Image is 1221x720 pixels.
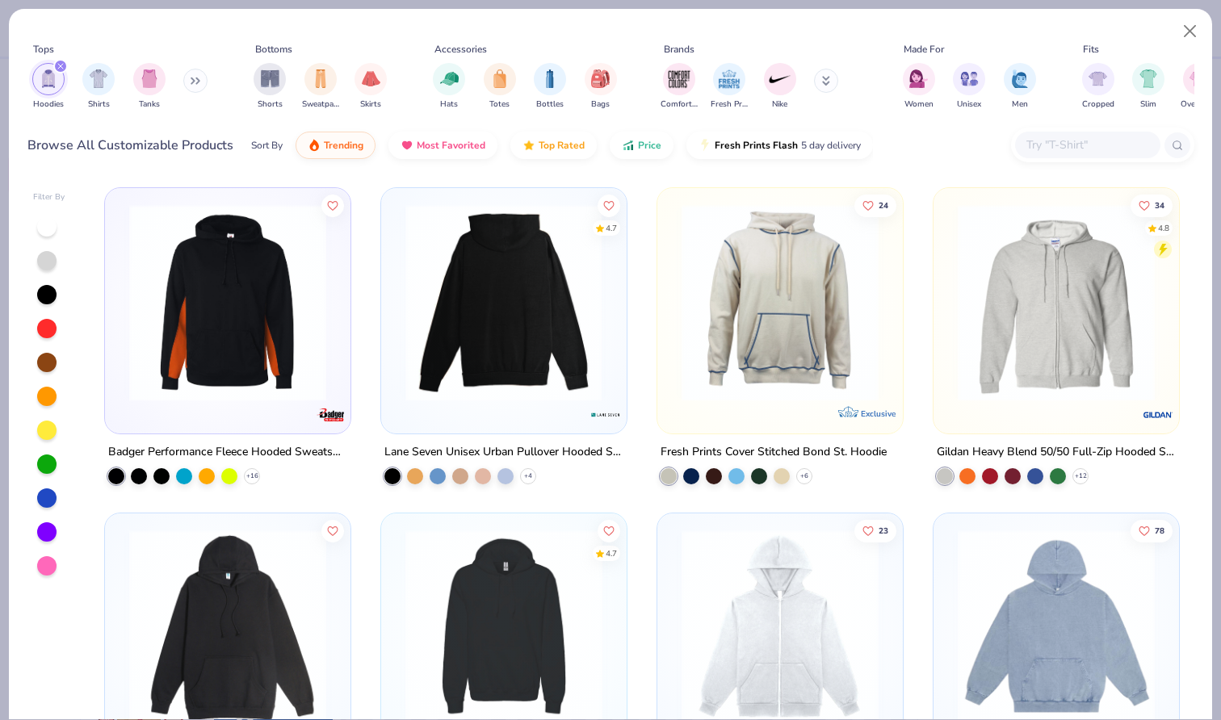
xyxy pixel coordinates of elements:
[1025,136,1149,154] input: Try "T-Shirt"
[33,42,54,57] div: Tops
[1139,69,1157,88] img: Slim Image
[953,63,985,111] div: filter for Unisex
[661,63,698,111] div: filter for Comfort Colors
[434,42,487,57] div: Accessories
[1011,69,1029,88] img: Men Image
[711,63,748,111] div: filter for Fresh Prints
[1012,98,1028,111] span: Men
[133,63,166,111] div: filter for Tanks
[360,98,381,111] span: Skirts
[88,98,110,111] span: Shirts
[251,138,283,153] div: Sort By
[1175,16,1206,47] button: Close
[322,519,345,542] button: Like
[606,223,617,235] div: 4.7
[667,67,691,91] img: Comfort Colors Image
[909,69,928,88] img: Women Image
[355,63,387,111] div: filter for Skirts
[534,63,566,111] button: filter button
[661,442,887,463] div: Fresh Prints Cover Stitched Bond St. Hoodie
[591,98,610,111] span: Bags
[388,132,497,159] button: Most Favorited
[489,98,510,111] span: Totes
[261,69,279,88] img: Shorts Image
[904,98,934,111] span: Women
[133,63,166,111] button: filter button
[440,98,458,111] span: Hats
[33,191,65,203] div: Filter By
[711,63,748,111] button: filter button
[715,139,798,152] span: Fresh Prints Flash
[417,139,485,152] span: Most Favorited
[313,399,346,431] img: Badger logo
[536,98,564,111] span: Bottles
[1140,98,1156,111] span: Slim
[510,132,597,159] button: Top Rated
[1004,63,1036,111] div: filter for Men
[673,204,887,401] img: 44283f60-1aba-4b02-9c50-56c64dcdfe79
[433,63,465,111] div: filter for Hats
[322,195,345,217] button: Like
[711,98,748,111] span: Fresh Prints
[141,69,158,88] img: Tanks Image
[355,63,387,111] button: filter button
[534,63,566,111] div: filter for Bottles
[960,69,979,88] img: Unisex Image
[686,132,873,159] button: Fresh Prints Flash5 day delivery
[1131,519,1173,542] button: Like
[258,98,283,111] span: Shorts
[1141,399,1173,431] img: Gildan logo
[324,139,363,152] span: Trending
[524,471,532,481] span: + 4
[661,98,698,111] span: Comfort Colors
[522,139,535,152] img: TopRated.gif
[32,63,65,111] button: filter button
[664,42,694,57] div: Brands
[950,204,1163,401] img: 7d24326c-c9c5-4841-bae4-e530e905f602
[82,63,115,111] button: filter button
[953,63,985,111] button: filter button
[699,139,711,152] img: flash.gif
[590,399,622,431] img: Lane Seven logo
[1181,63,1217,111] div: filter for Oversized
[302,63,339,111] div: filter for Sweatpants
[32,63,65,111] div: filter for Hoodies
[90,69,108,88] img: Shirts Image
[1181,98,1217,111] span: Oversized
[1083,42,1099,57] div: Fits
[440,69,459,88] img: Hats Image
[1181,63,1217,111] button: filter button
[957,98,981,111] span: Unisex
[1158,223,1169,235] div: 4.8
[82,63,115,111] div: filter for Shirts
[1004,63,1036,111] button: filter button
[598,195,620,217] button: Like
[302,98,339,111] span: Sweatpants
[585,63,617,111] button: filter button
[484,63,516,111] button: filter button
[772,98,787,111] span: Nike
[308,139,321,152] img: trending.gif
[764,63,796,111] div: filter for Nike
[1074,471,1086,481] span: + 12
[854,519,896,542] button: Like
[139,98,160,111] span: Tanks
[254,63,286,111] button: filter button
[312,69,329,88] img: Sweatpants Image
[491,69,509,88] img: Totes Image
[1082,98,1114,111] span: Cropped
[1190,69,1208,88] img: Oversized Image
[40,69,57,88] img: Hoodies Image
[1132,63,1164,111] button: filter button
[541,69,559,88] img: Bottles Image
[296,132,376,159] button: Trending
[879,202,888,210] span: 24
[764,63,796,111] button: filter button
[937,442,1176,463] div: Gildan Heavy Blend 50/50 Full-Zip Hooded Sweatshirt
[484,63,516,111] div: filter for Totes
[302,63,339,111] button: filter button
[854,195,896,217] button: Like
[1131,195,1173,217] button: Like
[606,547,617,559] div: 4.7
[768,67,792,91] img: Nike Image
